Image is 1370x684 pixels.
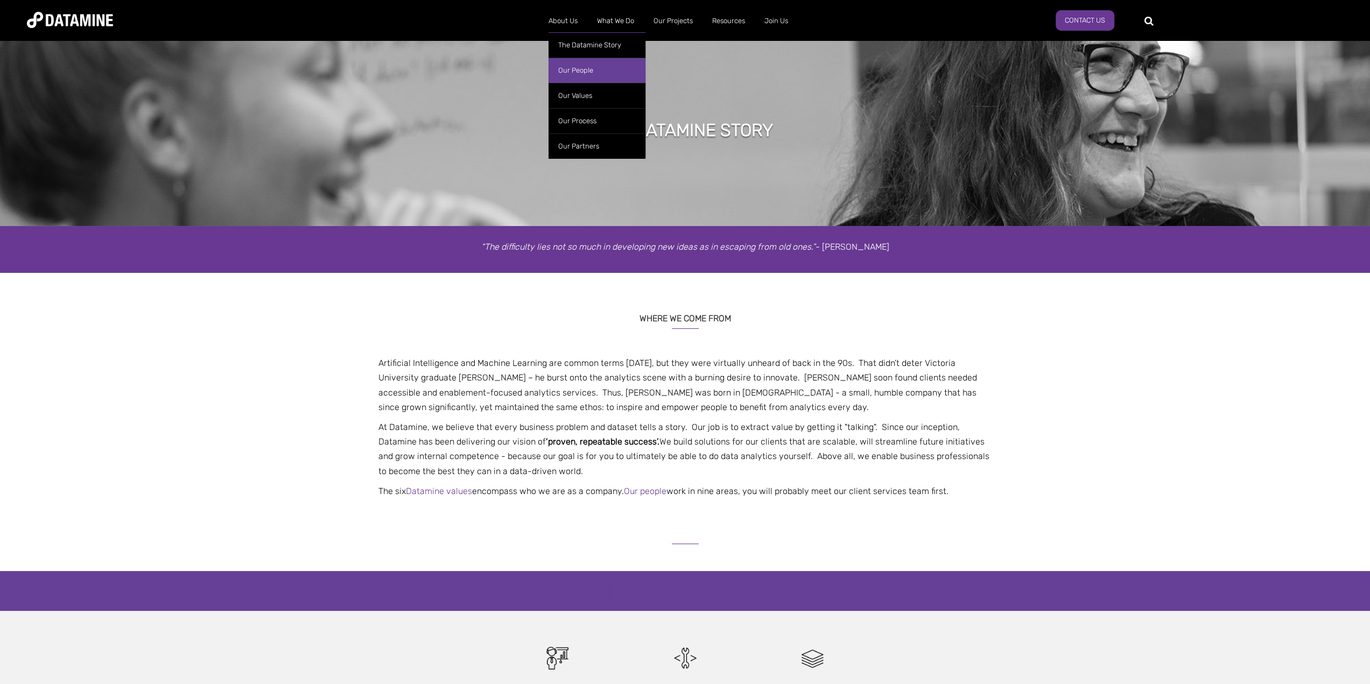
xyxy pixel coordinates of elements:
p: Artificial Intelligence and Machine Learning are common terms [DATE], but they were virtually unh... [370,356,1000,414]
a: Our Partners [549,133,645,159]
img: Development.png [662,634,708,682]
a: The Datamine Story [549,32,645,58]
a: Our people [624,486,666,496]
a: Our People [549,58,645,83]
p: - [PERSON_NAME] [370,239,1000,254]
p: At Datamine, we believe that every business problem and dataset tells a story. Our job is to extr... [370,420,1000,478]
a: About Us [539,7,587,35]
p: The six encompass who we are as a company. work in nine areas, you will probably meet our client ... [370,484,1000,498]
em: “The difficulty lies not so much in developing new ideas as in escaping from old ones.” [481,242,816,252]
a: What We Do [587,7,644,35]
a: Join Us [755,7,798,35]
a: Our Projects [644,7,702,35]
a: Our Process [549,108,645,133]
span: ‘proven, repeatable success’. [546,436,659,447]
img: Datamine [27,12,113,28]
a: Contact Us [1056,10,1114,31]
img: Platform.png [790,634,836,682]
img: Workshop.png [534,634,580,682]
h3: WHERE WE COME FROM [370,300,1000,329]
h1: THE DATAMINE STORY [598,118,773,142]
a: Resources [702,7,755,35]
a: Datamine values [406,486,472,496]
a: Our Values [549,83,645,108]
h4: Our services [610,582,760,606]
